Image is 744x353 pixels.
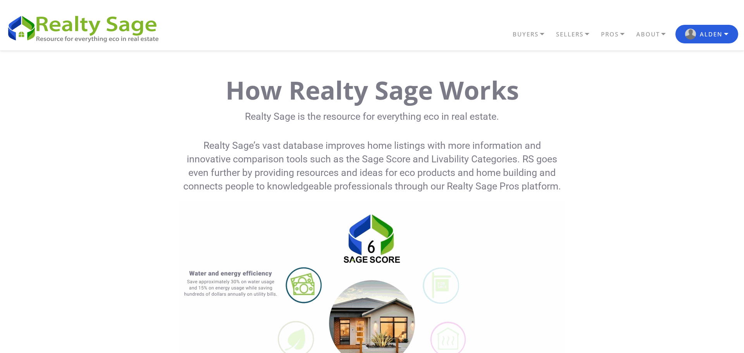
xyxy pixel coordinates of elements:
[554,28,599,41] a: SELLERS
[511,28,554,41] a: BUYERS
[634,28,675,41] a: ABOUT
[114,74,630,107] h1: How Realty Sage Works
[685,29,696,40] img: RS user logo
[181,139,563,193] p: Realty Sage’s vast database improves home listings with more information and innovative compariso...
[675,25,738,43] button: RS user logo Alden
[599,28,634,41] a: PROS
[6,12,167,43] img: REALTY SAGE
[114,110,630,123] p: Realty Sage is the resource for everything eco in real estate.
